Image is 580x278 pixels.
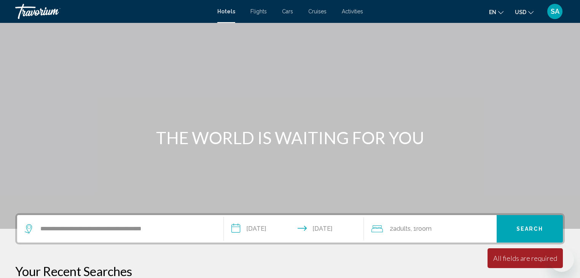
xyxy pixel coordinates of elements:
span: en [489,9,496,15]
a: Flights [250,8,267,14]
div: Search widget [17,215,563,243]
button: Change currency [515,6,534,18]
span: Adults [393,225,411,232]
a: Hotels [217,8,235,14]
a: Travorium [15,4,210,19]
iframe: Button to launch messaging window [550,247,574,272]
button: Travelers: 2 adults, 0 children [364,215,497,243]
a: Cars [282,8,293,14]
button: Search [497,215,563,243]
button: Check-in date: Oct 23, 2025 Check-out date: Oct 27, 2025 [224,215,364,243]
span: USD [515,9,526,15]
a: Activities [342,8,363,14]
span: Search [516,226,543,232]
span: SA [551,8,559,15]
span: 2 [390,223,411,234]
button: User Menu [545,3,565,19]
span: , 1 [411,223,432,234]
button: Change language [489,6,504,18]
span: Room [416,225,432,232]
div: All fields are required [493,254,557,262]
a: Cruises [308,8,327,14]
h1: THE WORLD IS WAITING FOR YOU [147,128,433,148]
